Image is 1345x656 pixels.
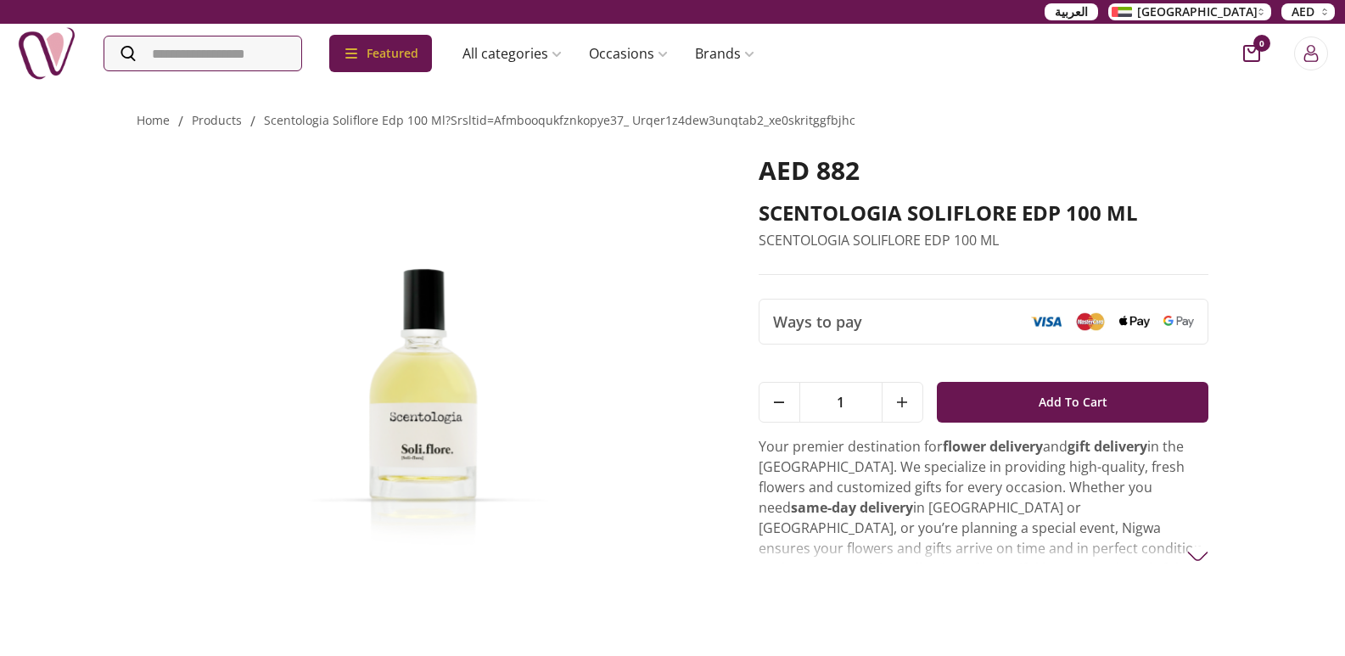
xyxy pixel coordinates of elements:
[1292,3,1314,20] span: AED
[791,498,913,517] strong: same-day delivery
[1068,437,1147,456] strong: gift delivery
[937,382,1209,423] button: Add To Cart
[1112,7,1132,17] img: Arabic_dztd3n.png
[681,36,768,70] a: Brands
[1075,312,1106,330] img: Mastercard
[264,112,855,128] a: scentologia soliflore edp 100 ml?srsltid=afmbooqukfznkopye37_ urqer1z4dew3unqtab2_xe0skritggfbjhc
[1253,35,1270,52] span: 0
[104,36,301,70] input: Search
[1163,316,1194,328] img: Google Pay
[329,35,432,72] div: Featured
[1281,3,1335,20] button: AED
[759,153,860,188] span: AED 882
[800,383,882,422] span: 1
[759,199,1209,227] h2: SCENTOLOGIA SOLIFLORE EDP 100 ML
[250,111,255,132] li: /
[137,112,170,128] a: Home
[1055,3,1088,20] span: العربية
[137,155,711,613] img: SCENTOLOGIA SOLIFLORE EDP 100 ML
[1119,316,1150,328] img: Apple Pay
[943,437,1043,456] strong: flower delivery
[17,24,76,83] img: Nigwa-uae-gifts
[1108,3,1271,20] button: [GEOGRAPHIC_DATA]
[1243,45,1260,62] button: cart-button
[759,230,1209,250] p: SCENTOLOGIA SOLIFLORE EDP 100 ML
[773,310,862,334] span: Ways to pay
[1137,3,1258,20] span: [GEOGRAPHIC_DATA]
[1187,546,1208,567] img: arrow
[1039,387,1107,418] span: Add To Cart
[449,36,575,70] a: All categories
[192,112,242,128] a: products
[575,36,681,70] a: Occasions
[1031,316,1062,328] img: Visa
[178,111,183,132] li: /
[1294,36,1328,70] button: Login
